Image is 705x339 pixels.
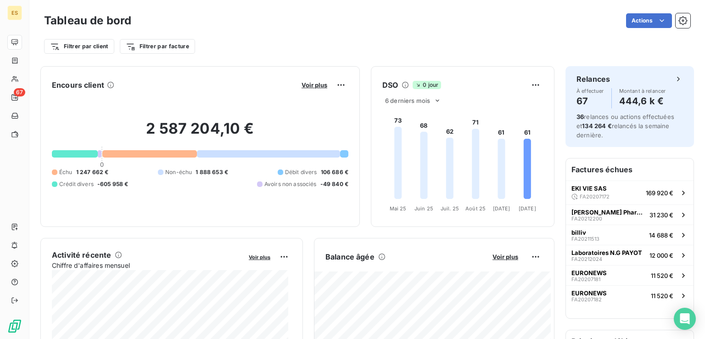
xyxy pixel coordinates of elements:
[626,13,672,28] button: Actions
[646,189,673,197] span: 169 920 €
[321,168,348,176] span: 106 686 €
[571,236,599,242] span: FA20211513
[385,97,430,104] span: 6 derniers mois
[571,256,602,262] span: FA20212024
[59,180,94,188] span: Crédit divers
[44,12,131,29] h3: Tableau de bord
[52,79,104,90] h6: Encours client
[196,168,228,176] span: 1 888 653 €
[264,180,317,188] span: Avoirs non associés
[571,297,602,302] span: FA20207182
[580,194,610,199] span: FA20207172
[571,216,602,221] span: FA20212200
[519,205,536,212] tspan: [DATE]
[576,94,604,108] h4: 67
[413,81,441,89] span: 0 jour
[52,249,111,260] h6: Activité récente
[382,79,398,90] h6: DSO
[576,88,604,94] span: À effectuer
[571,249,642,256] span: Laboratoires N.G PAYOT
[649,232,673,239] span: 14 688 €
[651,272,673,279] span: 11 520 €
[566,204,694,225] button: [PERSON_NAME] Pharmaceutique FrançaiseFA2021220031 230 €
[571,269,607,277] span: EURONEWS
[465,205,486,212] tspan: Août 25
[493,205,510,212] tspan: [DATE]
[571,185,607,192] span: EKI VIE SAS
[576,113,674,139] span: relances ou actions effectuées et relancés la semaine dernière.
[302,81,327,89] span: Voir plus
[566,158,694,181] h6: Factures échues
[414,205,433,212] tspan: Juin 25
[566,181,694,204] button: EKI VIE SASFA20207172169 920 €
[619,88,666,94] span: Montant à relancer
[325,251,375,262] h6: Balance âgée
[390,205,407,212] tspan: Mai 25
[571,289,607,297] span: EURONEWS
[100,161,104,168] span: 0
[120,39,195,54] button: Filtrer par facture
[52,260,242,270] span: Chiffre d'affaires mensuel
[7,6,22,20] div: ES
[651,292,673,299] span: 11 520 €
[619,94,666,108] h4: 444,6 k €
[490,253,521,261] button: Voir plus
[566,245,694,265] button: Laboratoires N.G PAYOTFA2021202412 000 €
[441,205,459,212] tspan: Juil. 25
[44,39,114,54] button: Filtrer par client
[566,285,694,305] button: EURONEWSFA2020718211 520 €
[52,119,348,147] h2: 2 587 204,10 €
[7,319,22,333] img: Logo LeanPay
[576,73,610,85] h6: Relances
[582,122,611,130] span: 134 264 €
[59,168,73,176] span: Échu
[299,81,330,89] button: Voir plus
[566,225,694,245] button: billivFA2021151314 688 €
[571,209,646,216] span: [PERSON_NAME] Pharmaceutique Française
[14,88,25,96] span: 67
[76,168,109,176] span: 1 247 662 €
[285,168,317,176] span: Débit divers
[576,113,584,120] span: 36
[649,252,673,259] span: 12 000 €
[249,254,270,260] span: Voir plus
[320,180,348,188] span: -49 840 €
[165,168,192,176] span: Non-échu
[571,277,600,282] span: FA20207181
[571,229,586,236] span: billiv
[97,180,129,188] span: -605 958 €
[649,211,673,219] span: 31 230 €
[246,253,273,261] button: Voir plus
[492,253,518,260] span: Voir plus
[566,265,694,285] button: EURONEWSFA2020718111 520 €
[674,308,696,330] div: Open Intercom Messenger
